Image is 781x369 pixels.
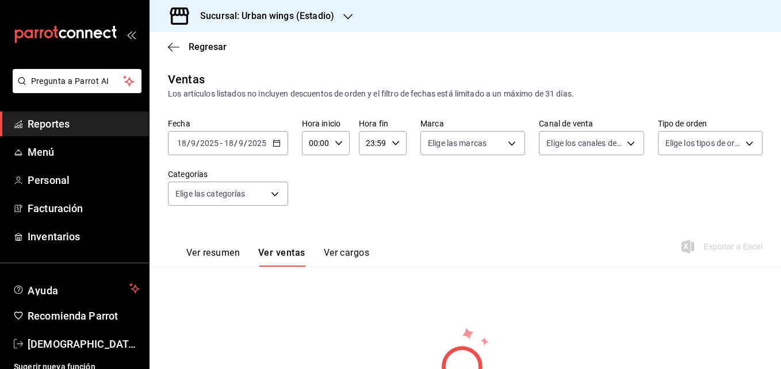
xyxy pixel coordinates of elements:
label: Hora inicio [302,120,350,128]
span: Reportes [28,116,140,132]
button: open_drawer_menu [127,30,136,39]
span: / [196,139,200,148]
span: Facturación [28,201,140,216]
span: Elige los canales de venta [546,137,622,149]
span: / [187,139,190,148]
button: Regresar [168,41,227,52]
span: / [234,139,238,148]
label: Categorías [168,170,288,178]
div: Ventas [168,71,205,88]
button: Ver cargos [324,247,370,267]
input: -- [224,139,234,148]
span: Pregunta a Parrot AI [31,75,124,87]
input: ---- [247,139,267,148]
span: Personal [28,172,140,188]
span: Elige las categorías [175,188,246,199]
span: / [244,139,247,148]
button: Ver ventas [258,247,305,267]
label: Hora fin [359,120,407,128]
span: Regresar [189,41,227,52]
label: Tipo de orden [658,120,763,128]
div: navigation tabs [186,247,369,267]
span: Elige las marcas [428,137,487,149]
label: Marca [420,120,525,128]
a: Pregunta a Parrot AI [8,83,141,95]
span: Ayuda [28,282,125,295]
h3: Sucursal: Urban wings (Estadio) [191,9,334,23]
span: Recomienda Parrot [28,308,140,324]
span: [DEMOGRAPHIC_DATA][PERSON_NAME] [28,336,140,352]
span: Inventarios [28,229,140,244]
span: Menú [28,144,140,160]
div: Los artículos listados no incluyen descuentos de orden y el filtro de fechas está limitado a un m... [168,88,763,100]
input: -- [238,139,244,148]
input: ---- [200,139,219,148]
span: Elige los tipos de orden [665,137,741,149]
input: -- [190,139,196,148]
button: Ver resumen [186,247,240,267]
label: Canal de venta [539,120,644,128]
button: Pregunta a Parrot AI [13,69,141,93]
span: - [220,139,223,148]
label: Fecha [168,120,288,128]
input: -- [177,139,187,148]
